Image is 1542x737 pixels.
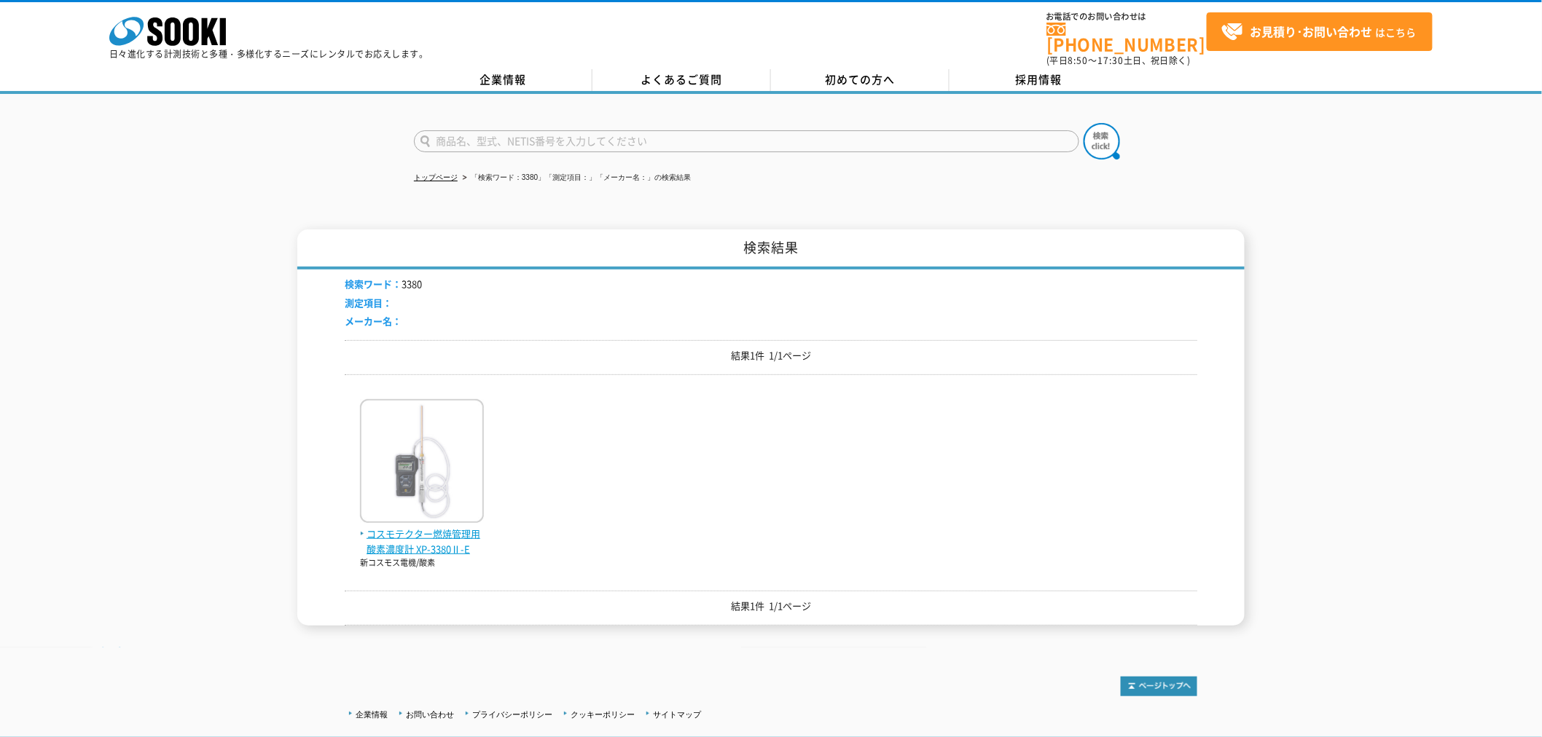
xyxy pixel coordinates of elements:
[345,348,1197,363] p: 結果1件 1/1ページ
[1221,21,1417,43] span: はこちら
[345,296,392,310] span: 測定項目：
[1084,123,1120,159] img: btn_search.png
[360,399,484,527] img: XP-3380Ⅱ-E
[1251,23,1373,40] strong: お見積り･お問い合わせ
[472,710,552,719] a: プライバシーポリシー
[1121,677,1197,696] img: トップページへ
[1046,12,1207,21] span: お電話でのお問い合わせは
[345,599,1197,614] p: 結果1件 1/1ページ
[414,130,1079,152] input: 商品名、型式、NETIS番号を入力してください
[345,314,402,328] span: メーカー名：
[771,69,950,91] a: 初めての方へ
[360,511,484,556] a: コスモテクター燃焼管理用酸素濃度計 XP-3380Ⅱ-E
[345,277,402,291] span: 検索ワード：
[1097,54,1124,67] span: 17:30
[1068,54,1089,67] span: 8:50
[414,173,458,181] a: トップページ
[297,229,1245,269] h1: 検索結果
[1046,23,1207,52] a: [PHONE_NUMBER]
[1046,54,1191,67] span: (平日 ～ 土日、祝日除く)
[592,69,771,91] a: よくあるご質問
[406,710,454,719] a: お問い合わせ
[826,71,896,87] span: 初めての方へ
[345,277,422,292] li: 3380
[571,710,635,719] a: クッキーポリシー
[460,170,691,186] li: 「検索ワード：3380」「測定項目：」「メーカー名：」の検索結果
[356,710,388,719] a: 企業情報
[360,527,484,557] span: コスモテクター燃焼管理用酸素濃度計 XP-3380Ⅱ-E
[950,69,1128,91] a: 採用情報
[1207,12,1433,51] a: お見積り･お問い合わせはこちら
[414,69,592,91] a: 企業情報
[109,50,428,58] p: 日々進化する計測技術と多種・多様化するニーズにレンタルでお応えします。
[360,557,484,569] p: 新コスモス電機/酸素
[653,710,701,719] a: サイトマップ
